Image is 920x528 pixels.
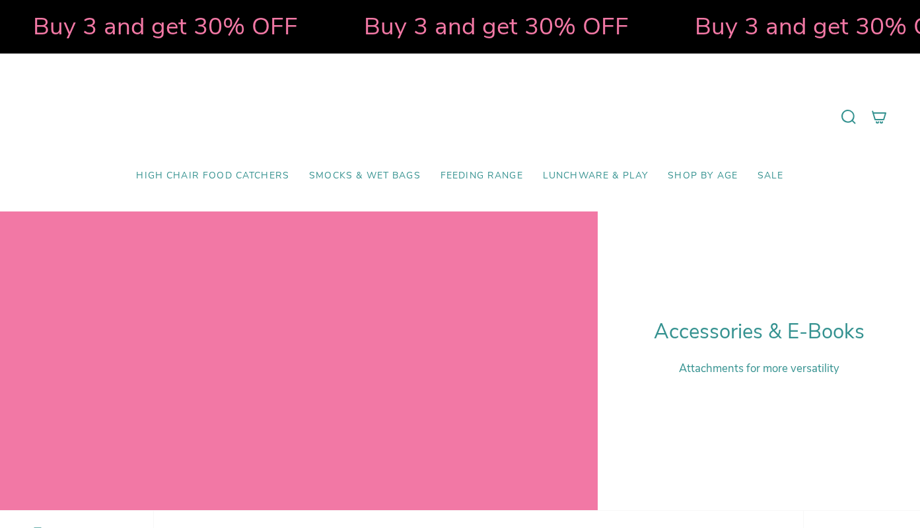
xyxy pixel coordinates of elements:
a: Smocks & Wet Bags [299,161,431,192]
strong: Buy 3 and get 30% OFF [346,10,611,43]
a: Shop by Age [658,161,748,192]
a: Feeding Range [431,161,533,192]
p: Attachments for more versatility [654,361,865,376]
span: Smocks & Wet Bags [309,170,421,182]
a: Lunchware & Play [533,161,658,192]
span: SALE [758,170,784,182]
a: High Chair Food Catchers [126,161,299,192]
span: Feeding Range [441,170,523,182]
span: Shop by Age [668,170,738,182]
span: High Chair Food Catchers [136,170,289,182]
a: Mumma’s Little Helpers [346,73,574,161]
strong: Buy 3 and get 30% OFF [15,10,280,43]
h1: Accessories & E-Books [654,320,865,344]
span: Lunchware & Play [543,170,648,182]
a: SALE [748,161,794,192]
